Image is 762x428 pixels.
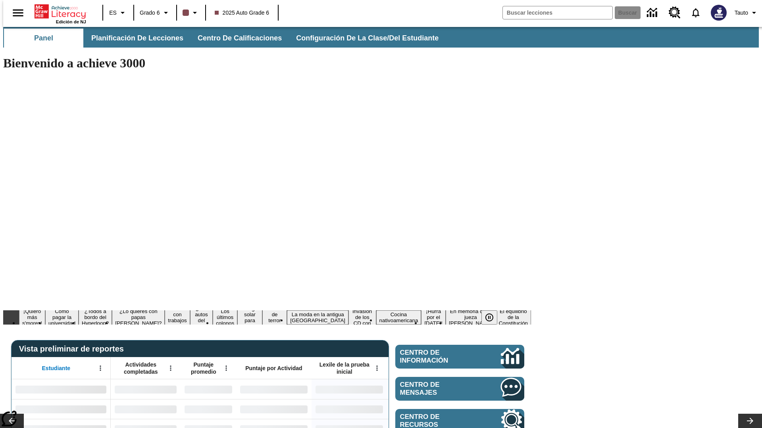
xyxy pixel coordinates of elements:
[198,34,282,43] span: Centro de calificaciones
[400,349,474,365] span: Centro de información
[731,6,762,20] button: Perfil/Configuración
[4,29,83,48] button: Panel
[220,362,232,374] button: Abrir menú
[400,381,477,397] span: Centro de mensajes
[446,307,496,327] button: Diapositiva 14 En memoria de la jueza O'Connor
[706,2,731,23] button: Escoja un nuevo avatar
[3,27,759,48] div: Subbarra de navegación
[395,345,524,369] a: Centro de información
[642,2,664,24] a: Centro de información
[111,399,181,419] div: Sin datos,
[181,379,236,399] div: Sin datos,
[190,304,213,331] button: Diapositiva 6 ¿Los autos del futuro?
[685,2,706,23] a: Notificaciones
[6,1,30,25] button: Abrir el menú lateral
[735,9,748,17] span: Tauto
[296,34,439,43] span: Configuración de la clase/del estudiante
[664,2,685,23] a: Centro de recursos, Se abrirá en una pestaña nueva.
[42,365,71,372] span: Estudiante
[237,304,262,331] button: Diapositiva 8 Energía solar para todos
[94,362,106,374] button: Abrir menú
[185,361,223,375] span: Puntaje promedio
[45,307,79,327] button: Diapositiva 2 Cómo pagar la universidad
[481,310,497,325] button: Pausar
[179,6,203,20] button: El color de la clase es café oscuro. Cambiar el color de la clase.
[191,29,288,48] button: Centro de calificaciones
[316,361,373,375] span: Lexile de la prueba inicial
[106,6,131,20] button: Lenguaje: ES, Selecciona un idioma
[711,5,727,21] img: Avatar
[481,310,505,325] div: Pausar
[112,307,165,327] button: Diapositiva 4 ¿Lo quieres con papas fritas?
[503,6,612,19] input: Buscar campo
[421,307,446,327] button: Diapositiva 13 ¡Hurra por el Día de la Constitución!
[395,377,524,401] a: Centro de mensajes
[371,362,383,374] button: Abrir menú
[290,29,445,48] button: Configuración de la clase/del estudiante
[245,365,302,372] span: Puntaje por Actividad
[165,304,190,331] button: Diapositiva 5 Niños con trabajos sucios
[376,310,421,325] button: Diapositiva 12 Cocina nativoamericana
[35,3,86,24] div: Portada
[738,414,762,428] button: Carrusel de lecciones, seguir
[262,298,287,336] button: Diapositiva 9 La historia de terror del tomate
[140,9,160,17] span: Grado 6
[215,9,269,17] span: 2025 Auto Grade 6
[213,307,237,327] button: Diapositiva 7 Los últimos colonos
[35,4,86,19] a: Portada
[109,9,117,17] span: ES
[19,344,128,353] span: Vista preliminar de reportes
[348,301,376,333] button: Diapositiva 11 La invasión de los CD con Internet
[56,19,86,24] span: Edición de NJ
[115,361,167,375] span: Actividades completadas
[85,29,190,48] button: Planificación de lecciones
[19,307,45,327] button: Diapositiva 1 ¡Quiero más s'mores!
[79,307,112,327] button: Diapositiva 3 ¿Todos a bordo del Hyperloop?
[496,307,531,327] button: Diapositiva 15 El equilibrio de la Constitución
[287,310,348,325] button: Diapositiva 10 La moda en la antigua Roma
[165,362,177,374] button: Abrir menú
[34,34,53,43] span: Panel
[3,56,531,71] h1: Bienvenido a achieve 3000
[137,6,174,20] button: Grado: Grado 6, Elige un grado
[3,29,446,48] div: Subbarra de navegación
[111,379,181,399] div: Sin datos,
[91,34,183,43] span: Planificación de lecciones
[181,399,236,419] div: Sin datos,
